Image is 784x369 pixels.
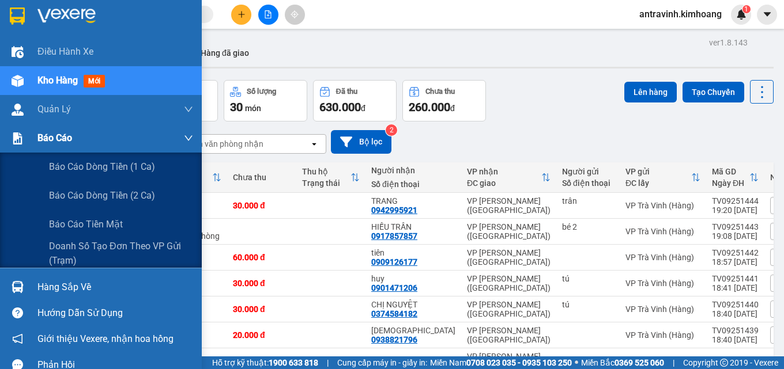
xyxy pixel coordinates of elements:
span: notification [12,333,23,344]
span: Hỗ trợ kỹ thuật: [212,356,318,369]
div: VP [PERSON_NAME] ([GEOGRAPHIC_DATA]) [467,196,551,215]
div: Hàng sắp về [37,279,193,296]
span: Điều hành xe [37,44,93,59]
button: Số lượng30món [224,80,307,121]
button: aim [285,5,305,25]
th: Toggle SortBy [461,162,556,193]
button: Hàng đã giao [191,39,258,67]
span: Báo cáo dòng tiền (2 ca) [49,188,155,203]
img: solution-icon [12,132,24,144]
div: HIẾU TRẦN [371,222,455,231]
div: VP Trà Vinh (Hàng) [625,201,700,210]
div: TV09251444 [712,196,759,206]
div: VP gửi [625,167,691,176]
div: trân [562,196,614,206]
div: ĐC lấy [625,178,691,188]
div: huy [371,274,455,283]
img: warehouse-icon [12,46,24,58]
div: tú [562,300,614,309]
span: | [673,356,674,369]
span: đ [450,104,455,113]
img: icon-new-feature [736,9,747,20]
th: Toggle SortBy [706,162,764,193]
div: 19:20 [DATE] [712,206,759,215]
div: Số lượng [247,88,276,96]
div: tiên [371,248,455,257]
div: 0374584182 [371,309,417,318]
span: down [184,134,193,143]
div: TV09251441 [712,274,759,283]
div: Người nhận [371,166,455,175]
div: 30.000 đ [233,279,291,288]
div: TV09251443 [712,222,759,231]
span: 1 [744,5,748,13]
div: VP [PERSON_NAME] ([GEOGRAPHIC_DATA]) [467,326,551,344]
div: VP Trà Vinh (Hàng) [625,253,700,262]
span: mới [84,75,105,88]
div: 18:41 [DATE] [712,283,759,292]
span: Miền Bắc [581,356,664,369]
div: 20.000 đ [233,330,291,340]
span: Giới thiệu Vexere, nhận hoa hồng [37,332,174,346]
button: file-add [258,5,278,25]
sup: 2 [386,124,397,136]
div: Người gửi [562,167,614,176]
button: plus [231,5,251,25]
button: Bộ lọc [331,130,391,154]
div: 0901471206 [371,283,417,292]
span: 30 [230,100,243,114]
div: TV09251439 [712,326,759,335]
span: Doanh số tạo đơn theo VP gửi (trạm) [49,239,193,268]
span: copyright [720,359,728,367]
div: Thu hộ [302,167,350,176]
th: Toggle SortBy [620,162,706,193]
div: TV09251442 [712,248,759,257]
strong: 0369 525 060 [615,358,664,367]
span: Kho hàng [37,75,78,86]
span: Báo cáo [37,131,72,145]
button: Chưa thu260.000đ [402,80,486,121]
div: bé 2 [562,222,614,231]
span: aim [291,10,299,18]
svg: open [310,139,319,149]
div: 0938821796 [371,335,417,344]
span: question-circle [12,307,23,318]
span: antravinh.kimhoang [630,7,731,21]
div: Hướng dẫn sử dụng [37,305,193,322]
span: món [245,104,261,113]
button: Tạo Chuyến [683,82,744,102]
span: Báo cáo tiền mặt [49,217,123,231]
span: down [184,105,193,114]
img: warehouse-icon [12,75,24,87]
div: Mã GD [712,167,749,176]
span: ⚪️ [575,360,578,365]
div: 18:40 [DATE] [712,309,759,318]
div: VP nhận [467,167,541,176]
div: 60.000 đ [233,253,291,262]
div: Số điện thoại [562,178,614,188]
div: Số điện thoại [371,180,455,189]
span: Cung cấp máy in - giấy in: [337,356,427,369]
sup: 1 [742,5,751,13]
span: caret-down [762,9,772,20]
span: Quản Lý [37,102,71,116]
button: caret-down [757,5,777,25]
div: VP [PERSON_NAME] ([GEOGRAPHIC_DATA]) [467,222,551,241]
strong: 0708 023 035 - 0935 103 250 [466,358,572,367]
div: ĐC giao [467,178,541,188]
div: ver 1.8.143 [709,36,748,49]
div: 0917857857 [371,231,417,241]
img: warehouse-icon [12,104,24,116]
div: Chọn văn phòng nhận [184,138,263,150]
img: warehouse-icon [12,281,24,293]
div: Đã thu [336,88,357,96]
button: Đã thu630.000đ [313,80,397,121]
div: thiên ân [371,326,455,335]
span: 630.000 [319,100,361,114]
span: | [327,356,329,369]
div: VP Trà Vinh (Hàng) [625,330,700,340]
div: VP [PERSON_NAME] ([GEOGRAPHIC_DATA]) [467,248,551,267]
span: plus [238,10,246,18]
div: VP Trà Vinh (Hàng) [625,227,700,236]
div: 30.000 đ [233,305,291,314]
